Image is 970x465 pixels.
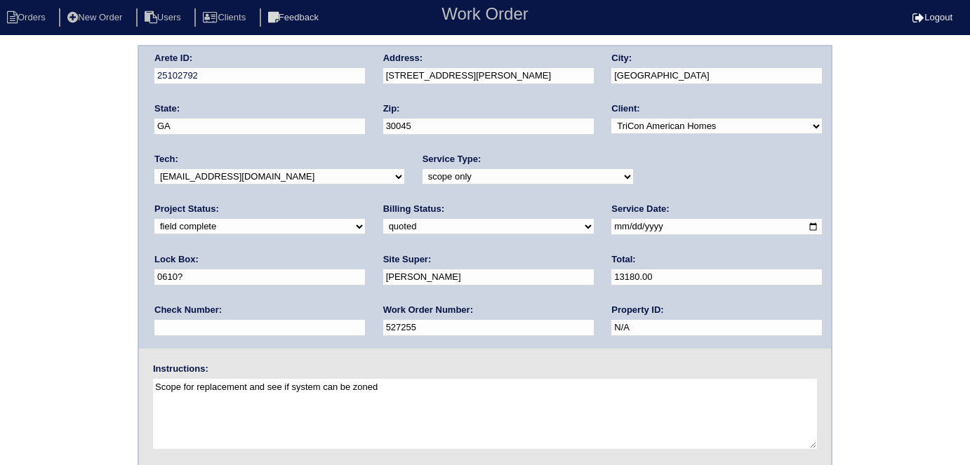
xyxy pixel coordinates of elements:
[383,102,400,115] label: Zip:
[912,12,952,22] a: Logout
[194,8,257,27] li: Clients
[154,102,180,115] label: State:
[611,304,663,316] label: Property ID:
[611,52,632,65] label: City:
[383,304,473,316] label: Work Order Number:
[423,153,481,166] label: Service Type:
[153,363,208,375] label: Instructions:
[260,8,330,27] li: Feedback
[136,12,192,22] a: Users
[194,12,257,22] a: Clients
[611,203,669,215] label: Service Date:
[611,253,635,266] label: Total:
[154,304,222,316] label: Check Number:
[383,203,444,215] label: Billing Status:
[153,379,817,449] textarea: Scope for replacement and see if system can be zoned
[383,253,432,266] label: Site Super:
[611,102,639,115] label: Client:
[59,12,133,22] a: New Order
[383,52,423,65] label: Address:
[383,68,594,84] input: Enter a location
[154,253,199,266] label: Lock Box:
[136,8,192,27] li: Users
[154,52,192,65] label: Arete ID:
[154,153,178,166] label: Tech:
[154,203,219,215] label: Project Status:
[59,8,133,27] li: New Order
